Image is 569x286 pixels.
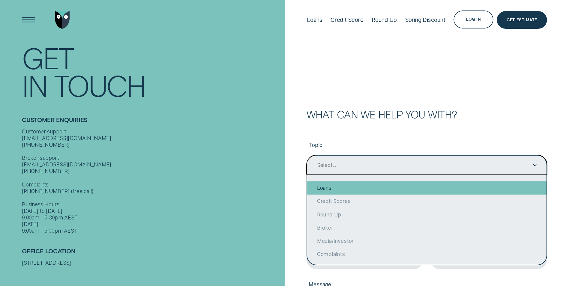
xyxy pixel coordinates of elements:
[331,16,364,23] div: Credit Score
[22,248,281,260] h2: Office Location
[22,116,281,128] h2: Customer Enquiries
[497,11,547,29] a: Get Estimate
[405,16,445,23] div: Spring Discount
[22,44,281,99] h1: Get In Touch
[317,162,336,168] div: Select...
[307,208,547,221] div: Round Up
[307,16,322,23] div: Loans
[307,109,547,119] h2: What can we help you with?
[307,137,547,155] label: Topic
[22,128,281,234] div: Customer support [EMAIL_ADDRESS][DOMAIN_NAME] [PHONE_NUMBER] Broker support [EMAIL_ADDRESS][DOMAI...
[22,44,73,72] div: Get
[307,195,547,208] div: Credit Scores
[307,234,547,248] div: Media/Investor
[19,11,37,29] button: Open Menu
[22,260,281,266] div: [STREET_ADDRESS]
[55,11,70,29] img: Wisr
[307,221,547,234] div: Broker
[307,248,547,261] div: Complaints
[454,10,493,28] button: Log in
[54,71,145,99] div: Touch
[22,71,47,99] div: In
[307,181,547,195] div: Loans
[372,16,397,23] div: Round Up
[307,261,547,274] div: General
